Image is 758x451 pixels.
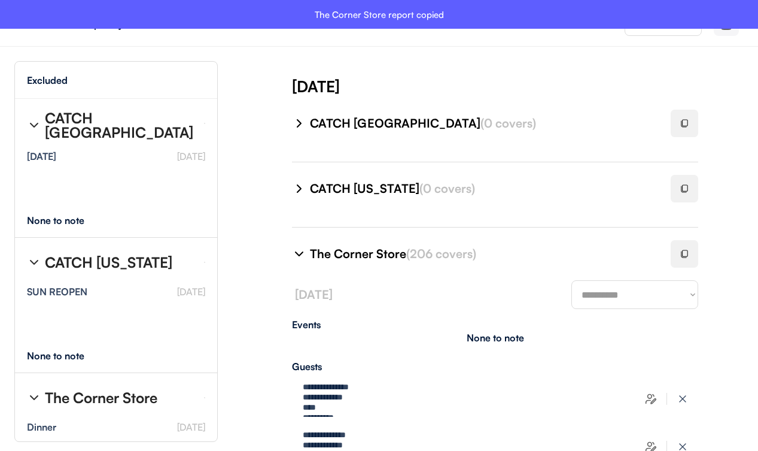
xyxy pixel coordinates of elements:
[480,116,536,131] font: (0 covers)
[310,115,656,132] div: CATCH [GEOGRAPHIC_DATA]
[27,118,41,132] img: chevron-right%20%281%29.svg
[27,255,41,270] img: chevron-right%20%281%29.svg
[645,393,657,405] img: users-edit.svg
[419,181,475,196] font: (0 covers)
[310,246,656,262] div: The Corner Store
[406,246,476,261] font: (206 covers)
[467,333,524,343] div: None to note
[27,287,87,296] div: SUN REOPEN
[292,75,758,97] div: [DATE]
[177,286,205,298] font: [DATE]
[27,75,68,85] div: Excluded
[27,391,41,405] img: chevron-right%20%281%29.svg
[177,421,205,433] font: [DATE]
[677,393,689,405] img: x-close%20%283%29.svg
[292,320,698,329] div: Events
[45,255,172,270] div: CATCH [US_STATE]
[27,216,106,225] div: None to note
[310,180,656,197] div: CATCH [US_STATE]
[292,181,306,196] img: chevron-right%20%281%29.svg
[45,111,194,140] div: CATCH [GEOGRAPHIC_DATA]
[27,351,106,361] div: None to note
[295,287,333,302] font: [DATE]
[292,247,306,261] img: chevron-right%20%281%29.svg
[27,152,56,161] div: [DATE]
[45,391,157,405] div: The Corner Store
[292,362,698,371] div: Guests
[292,116,306,131] img: chevron-right%20%281%29.svg
[27,422,56,432] div: Dinner
[177,150,205,162] font: [DATE]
